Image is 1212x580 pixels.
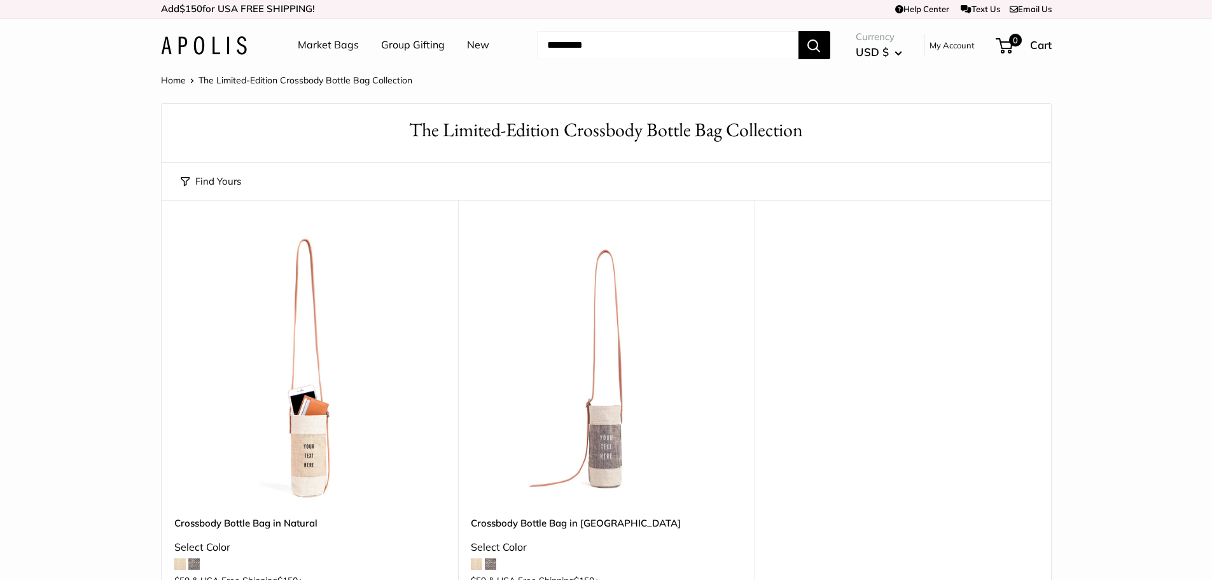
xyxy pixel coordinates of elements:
h1: The Limited-Edition Crossbody Bottle Bag Collection [181,117,1032,144]
button: Find Yours [181,173,241,190]
a: Market Bags [298,36,359,55]
a: My Account [930,38,975,53]
img: Apolis [161,36,247,55]
span: 0 [1008,34,1021,46]
a: description_Our first Crossbody Bottle Bagdescription_Effortless Style [174,232,445,503]
nav: Breadcrumb [161,72,412,88]
span: USD $ [856,45,889,59]
input: Search... [537,31,798,59]
a: Crossbody Bottle Bag in [GEOGRAPHIC_DATA] [471,516,742,530]
a: Email Us [1010,4,1052,14]
a: 0 Cart [997,35,1052,55]
span: $150 [179,3,202,15]
img: description_Our first Crossbody Bottle Bag [174,232,445,503]
a: Crossbody Bottle Bag in Natural [174,516,445,530]
a: Group Gifting [381,36,445,55]
span: Cart [1030,38,1052,52]
a: Text Us [961,4,1000,14]
img: description_Our first Crossbody Bottle Bag [471,232,742,503]
a: Home [161,74,186,86]
span: Currency [856,28,902,46]
button: USD $ [856,42,902,62]
div: Select Color [174,538,445,557]
button: Search [798,31,830,59]
a: description_Our first Crossbody Bottle Bagdescription_Even available for group gifting and events [471,232,742,503]
span: The Limited-Edition Crossbody Bottle Bag Collection [199,74,412,86]
a: Help Center [895,4,949,14]
a: New [467,36,489,55]
div: Select Color [471,538,742,557]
